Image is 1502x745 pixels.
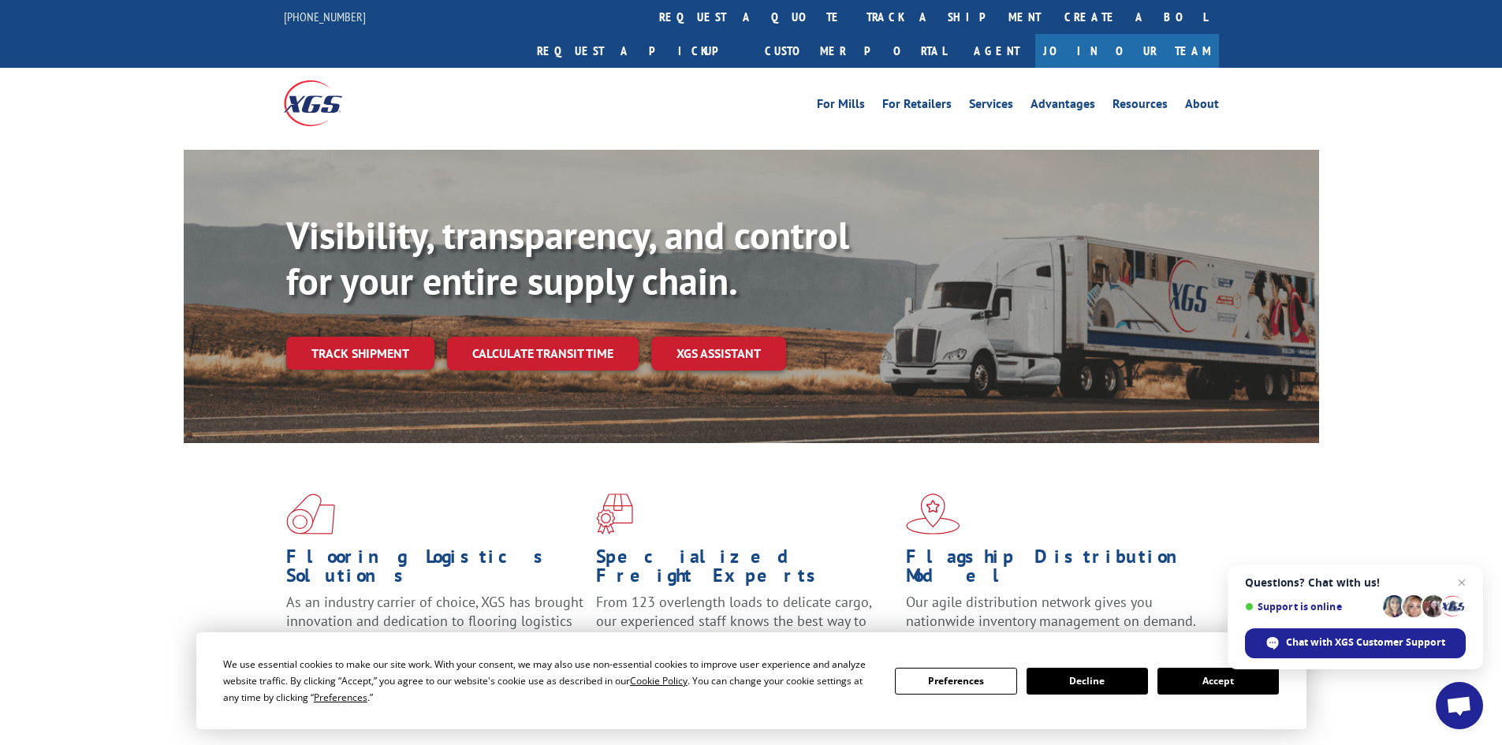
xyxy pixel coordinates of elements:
h1: Flagship Distribution Model [906,547,1204,593]
b: Visibility, transparency, and control for your entire supply chain. [286,210,849,305]
span: Close chat [1452,573,1471,592]
div: Chat with XGS Customer Support [1245,628,1466,658]
button: Accept [1157,668,1279,695]
a: [PHONE_NUMBER] [284,9,366,24]
a: Agent [958,34,1035,68]
img: xgs-icon-total-supply-chain-intelligence-red [286,494,335,535]
a: Calculate transit time [447,337,639,371]
img: xgs-icon-focused-on-flooring-red [596,494,633,535]
span: Chat with XGS Customer Support [1286,635,1445,650]
a: For Mills [817,98,865,115]
a: About [1185,98,1219,115]
a: Request a pickup [525,34,753,68]
h1: Specialized Freight Experts [596,547,894,593]
button: Decline [1027,668,1148,695]
a: Customer Portal [753,34,958,68]
span: Questions? Chat with us! [1245,576,1466,589]
a: Advantages [1031,98,1095,115]
a: Track shipment [286,337,434,370]
a: For Retailers [882,98,952,115]
button: Preferences [895,668,1016,695]
span: Cookie Policy [630,674,688,687]
a: Services [969,98,1013,115]
a: XGS ASSISTANT [651,337,786,371]
span: Preferences [314,691,367,704]
img: xgs-icon-flagship-distribution-model-red [906,494,960,535]
h1: Flooring Logistics Solutions [286,547,584,593]
a: Resources [1113,98,1168,115]
span: Our agile distribution network gives you nationwide inventory management on demand. [906,593,1196,630]
span: As an industry carrier of choice, XGS has brought innovation and dedication to flooring logistics... [286,593,583,649]
div: We use essential cookies to make our site work. With your consent, we may also use non-essential ... [223,656,876,706]
div: Open chat [1436,682,1483,729]
span: Support is online [1245,601,1377,613]
a: Join Our Team [1035,34,1219,68]
p: From 123 overlength loads to delicate cargo, our experienced staff knows the best way to move you... [596,593,894,663]
div: Cookie Consent Prompt [196,632,1306,729]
